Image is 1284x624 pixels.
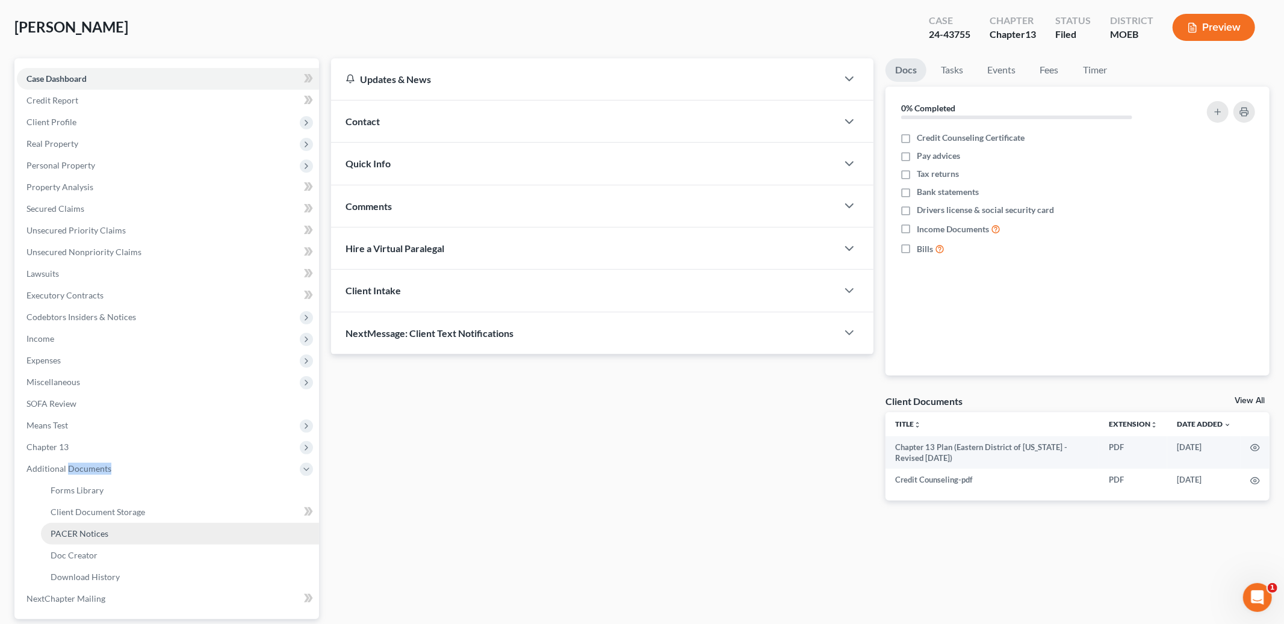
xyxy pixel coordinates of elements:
i: unfold_more [1150,421,1158,428]
span: Expenses [26,355,61,365]
div: Updates & News [346,73,823,85]
div: District [1110,14,1153,28]
a: NextChapter Mailing [17,588,319,610]
button: Preview [1173,14,1255,41]
span: Real Property [26,138,78,149]
span: Bills [917,243,933,255]
a: Unsecured Nonpriority Claims [17,241,319,263]
span: Hire a Virtual Paralegal [346,242,444,254]
span: Credit Counseling Certificate [917,132,1025,144]
span: NextMessage: Client Text Notifications [346,327,513,339]
span: Comments [346,200,392,212]
a: Case Dashboard [17,68,319,90]
span: Income [26,333,54,344]
span: Forms Library [51,485,104,495]
span: SOFA Review [26,398,76,409]
span: Secured Claims [26,203,84,214]
a: Forms Library [41,480,319,501]
div: MOEB [1110,28,1153,42]
a: Timer [1073,58,1117,82]
span: Lawsuits [26,268,59,279]
div: Chapter [990,28,1036,42]
a: Extensionunfold_more [1109,419,1158,428]
span: Download History [51,572,120,582]
a: Events [978,58,1025,82]
div: Chapter [990,14,1036,28]
span: Executory Contracts [26,290,104,300]
iframe: Intercom live chat [1243,583,1272,612]
span: Property Analysis [26,182,93,192]
a: Doc Creator [41,545,319,566]
span: Additional Documents [26,463,111,474]
a: Download History [41,566,319,588]
a: SOFA Review [17,393,319,415]
td: Chapter 13 Plan (Eastern District of [US_STATE] - Revised [DATE]) [885,436,1099,469]
span: Personal Property [26,160,95,170]
span: Unsecured Nonpriority Claims [26,247,141,257]
a: Tasks [931,58,973,82]
i: unfold_more [914,421,921,428]
span: Case Dashboard [26,73,87,84]
span: Drivers license & social security card [917,204,1054,216]
div: Filed [1055,28,1091,42]
span: Client Document Storage [51,507,145,517]
strong: 0% Completed [901,103,955,113]
a: Lawsuits [17,263,319,285]
a: Titleunfold_more [895,419,921,428]
td: [DATE] [1167,469,1241,490]
span: Credit Report [26,95,78,105]
span: [PERSON_NAME] [14,18,128,36]
a: Unsecured Priority Claims [17,220,319,241]
i: expand_more [1224,421,1231,428]
div: Status [1055,14,1091,28]
span: Doc Creator [51,550,98,560]
span: Means Test [26,420,68,430]
div: Case [929,14,970,28]
span: Bank statements [917,186,979,198]
span: Client Profile [26,117,76,127]
a: View All [1235,397,1265,405]
a: Secured Claims [17,198,319,220]
span: Quick Info [346,158,391,169]
span: 1 [1268,583,1277,593]
span: Tax returns [917,168,959,180]
div: Client Documents [885,395,963,407]
td: Credit Counseling-pdf [885,469,1099,490]
span: Contact [346,116,380,127]
span: Pay advices [917,150,960,162]
span: 13 [1025,28,1036,40]
td: PDF [1099,469,1167,490]
a: Fees [1030,58,1068,82]
a: Credit Report [17,90,319,111]
a: Docs [885,58,926,82]
a: Executory Contracts [17,285,319,306]
span: Chapter 13 [26,442,69,452]
span: Income Documents [917,223,989,235]
div: 24-43755 [929,28,970,42]
a: Date Added expand_more [1177,419,1231,428]
span: NextChapter Mailing [26,593,105,604]
span: Miscellaneous [26,377,80,387]
span: Unsecured Priority Claims [26,225,126,235]
a: Client Document Storage [41,501,319,523]
span: PACER Notices [51,528,108,539]
td: PDF [1099,436,1167,469]
span: Client Intake [346,285,401,296]
td: [DATE] [1167,436,1241,469]
a: Property Analysis [17,176,319,198]
a: PACER Notices [41,523,319,545]
span: Codebtors Insiders & Notices [26,312,136,322]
